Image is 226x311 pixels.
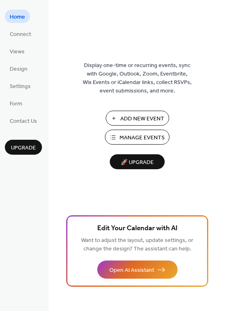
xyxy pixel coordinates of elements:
[109,266,154,275] span: Open AI Assistant
[5,44,29,58] a: Views
[106,111,169,126] button: Add New Event
[97,261,178,279] button: Open AI Assistant
[105,130,169,145] button: Manage Events
[10,117,37,126] span: Contact Us
[10,82,31,91] span: Settings
[5,140,42,155] button: Upgrade
[5,10,30,23] a: Home
[10,13,25,21] span: Home
[10,100,22,108] span: Form
[83,61,192,95] span: Display one-time or recurring events, sync with Google, Outlook, Zoom, Eventbrite, Wix Events or ...
[5,97,27,110] a: Form
[81,235,193,254] span: Want to adjust the layout, update settings, or change the design? The assistant can help.
[5,79,36,92] a: Settings
[110,154,165,169] button: 🚀 Upgrade
[115,157,160,168] span: 🚀 Upgrade
[11,144,36,152] span: Upgrade
[5,62,32,75] a: Design
[5,114,42,127] a: Contact Us
[10,65,27,74] span: Design
[5,27,36,40] a: Connect
[10,30,31,39] span: Connect
[97,223,178,234] span: Edit Your Calendar with AI
[120,115,164,123] span: Add New Event
[10,48,25,56] span: Views
[119,134,165,142] span: Manage Events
